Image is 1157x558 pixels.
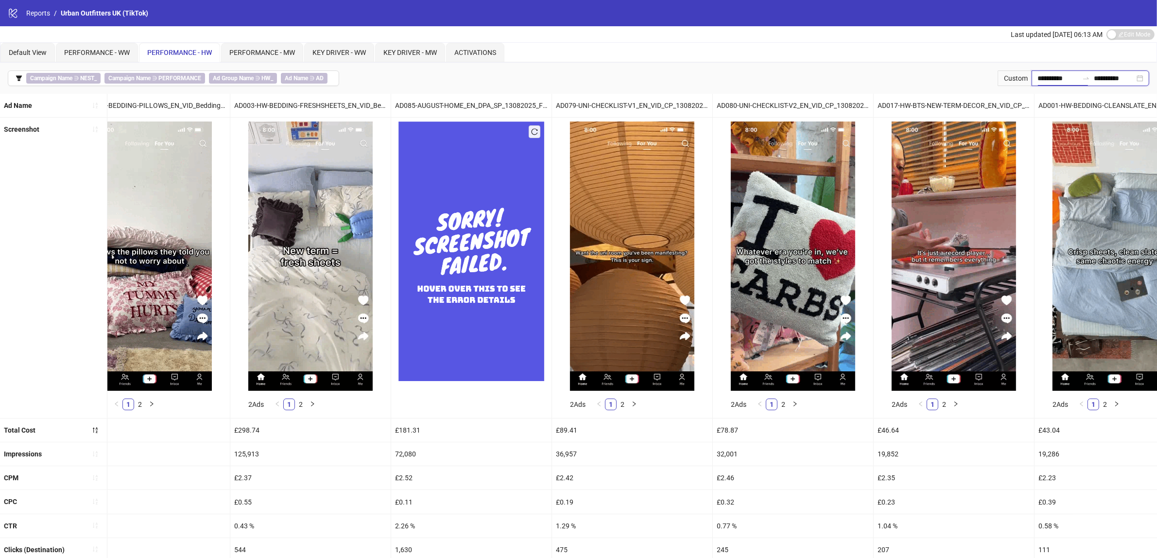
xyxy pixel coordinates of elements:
button: left [1076,399,1088,410]
a: 1 [1088,399,1099,410]
div: £46.64 [874,418,1034,442]
img: Failed Screenshot Placeholder [398,122,544,381]
b: Ad Name [285,75,308,82]
div: £78.87 [713,418,873,442]
span: 2 Ads [1053,401,1068,408]
li: 1 [122,399,134,410]
li: / [54,8,57,18]
div: £0.55 [230,490,391,513]
a: 1 [123,399,134,410]
div: £0.47 [69,490,230,513]
button: left [272,399,283,410]
span: PERFORMANCE - HW [147,49,212,56]
div: £0.32 [713,490,873,513]
div: £0.19 [552,490,712,513]
span: left [114,401,120,407]
li: Previous Page [915,399,927,410]
span: sort-ascending [92,126,99,133]
span: right [631,401,637,407]
button: Campaign Name ∋ NEST_Campaign Name ∋ PERFORMANCEAd Group Name ∋ HW_Ad Name ∋ AD [8,70,339,86]
span: sort-ascending [92,498,99,505]
span: right [310,401,315,407]
img: Screenshot 1837174251089922 [248,122,373,391]
div: £2.52 [391,466,552,489]
span: ∋ [281,73,328,84]
span: 2 Ads [731,401,746,408]
span: PERFORMANCE - MW [229,49,295,56]
div: AD002-HW-BEDDING-PILLOWS_EN_VID_Bedding_CP_01072026_F_CC_SC1_None_HW_ [69,94,230,117]
b: PERFORMANCE [158,75,201,82]
li: Previous Page [111,399,122,410]
div: £2.42 [552,466,712,489]
b: Total Cost [4,426,35,434]
span: sort-ascending [92,522,99,529]
a: 2 [295,399,306,410]
span: right [953,401,959,407]
li: Next Page [789,399,801,410]
li: 2 [777,399,789,410]
div: 0.52 % [69,514,230,538]
li: Previous Page [593,399,605,410]
img: Screenshot 1837174251089938 [87,122,212,391]
span: PERFORMANCE - WW [64,49,130,56]
button: right [789,399,801,410]
span: Urban Outfitters UK (TikTok) [61,9,148,17]
li: Previous Page [754,399,766,410]
span: right [792,401,798,407]
li: Next Page [146,399,157,410]
span: sort-ascending [92,451,99,457]
b: CTR [4,522,17,530]
button: right [307,399,318,410]
div: 19,852 [874,442,1034,466]
div: 72,080 [391,442,552,466]
li: 1 [283,399,295,410]
b: Clicks (Destination) [4,546,65,554]
div: £2.44 [69,466,230,489]
img: Screenshot 1840356761617442 [731,122,855,391]
div: £2.35 [874,466,1034,489]
a: 2 [617,399,628,410]
div: £0.23 [874,490,1034,513]
span: left [918,401,924,407]
a: 2 [939,399,950,410]
b: AD [316,75,324,82]
b: Ad Name [4,102,32,109]
b: HW_ [261,75,273,82]
a: 2 [1100,399,1110,410]
span: Default View [9,49,47,56]
button: right [146,399,157,410]
div: £2.46 [713,466,873,489]
img: Screenshot 1840356125603841 [570,122,694,391]
a: 1 [605,399,616,410]
b: Screenshot [4,125,39,133]
a: 1 [284,399,294,410]
li: 1 [605,399,617,410]
img: Screenshot 1837238978469969 [892,122,1016,391]
div: £0.11 [391,490,552,513]
span: left [596,401,602,407]
span: right [149,401,155,407]
span: ACTIVATIONS [454,49,496,56]
button: right [628,399,640,410]
b: Impressions [4,450,42,458]
div: AD079-UNI-CHECKLIST-V1_EN_VID_CP_13082025_ALLG_CC_SC8_USP10_HW [552,94,712,117]
span: KEY DRIVER - MW [383,49,437,56]
span: sort-ascending [92,474,99,481]
div: AD085-AUGUST-HOME_EN_DPA_SP_13082025_F_CC_SC3_None_HW [391,94,552,117]
div: £2.37 [230,466,391,489]
button: right [1111,399,1122,410]
b: Campaign Name [30,75,72,82]
button: right [950,399,962,410]
button: left [111,399,122,410]
span: ∋ [104,73,205,84]
span: 2 Ads [892,401,907,408]
span: sort-descending [92,427,99,434]
a: 1 [766,399,777,410]
span: sort-ascending [92,546,99,553]
span: to [1082,74,1090,82]
li: 1 [927,399,938,410]
div: 0.43 % [230,514,391,538]
b: Campaign Name [108,75,151,82]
